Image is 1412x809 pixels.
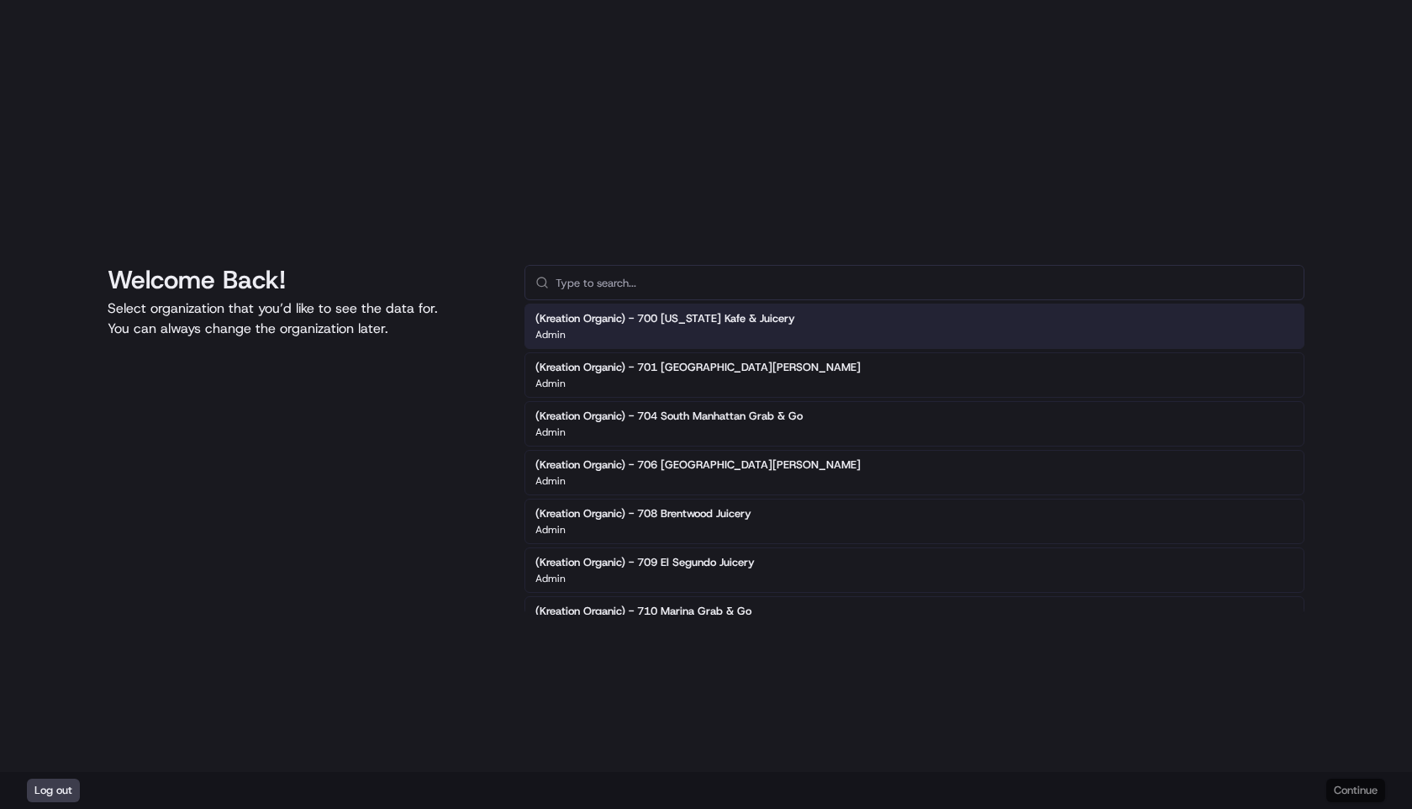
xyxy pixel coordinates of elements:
input: Type to search... [556,266,1293,299]
h2: (Kreation Organic) - 709 El Segundo Juicery [535,555,755,570]
p: Select organization that you’d like to see the data for. You can always change the organization l... [108,299,498,339]
h2: (Kreation Organic) - 701 [GEOGRAPHIC_DATA][PERSON_NAME] [535,360,861,375]
h2: (Kreation Organic) - 704 South Manhattan Grab & Go [535,409,803,424]
p: Admin [535,377,566,390]
h2: (Kreation Organic) - 706 [GEOGRAPHIC_DATA][PERSON_NAME] [535,457,861,473]
h2: (Kreation Organic) - 708 Brentwood Juicery [535,506,751,521]
h2: (Kreation Organic) - 700 [US_STATE] Kafe & Juicery [535,311,795,326]
p: Admin [535,328,566,341]
h1: Welcome Back! [108,265,498,295]
p: Admin [535,572,566,585]
p: Admin [535,523,566,537]
p: Admin [535,426,566,439]
h2: (Kreation Organic) - 710 Marina Grab & Go [535,604,751,619]
button: Log out [27,779,80,802]
p: Admin [535,474,566,488]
